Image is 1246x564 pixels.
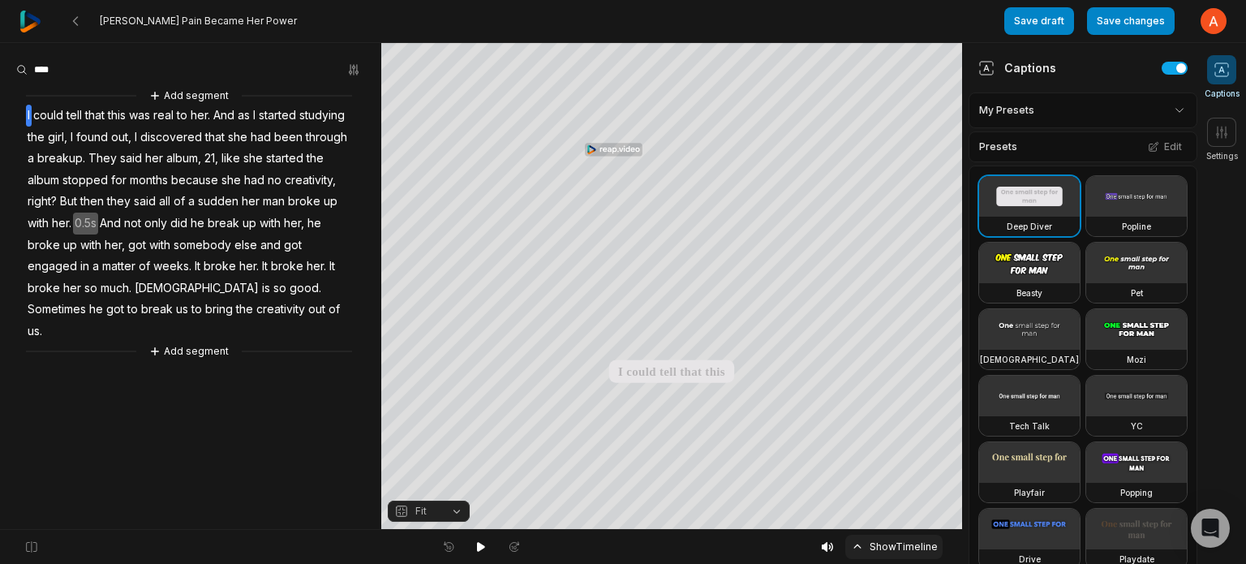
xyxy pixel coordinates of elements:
span: the [305,148,325,170]
span: no [266,170,283,192]
h3: YC [1131,420,1143,433]
span: the [26,127,46,149]
span: then [79,191,105,213]
span: Captions [1205,88,1240,100]
h3: Popping [1120,486,1153,499]
span: It [260,256,269,278]
span: out [307,299,327,321]
span: so [83,278,99,299]
span: a [26,148,36,170]
span: months [128,170,170,192]
span: she [226,127,249,149]
span: And [212,105,236,127]
span: us [174,299,190,321]
span: she [242,148,264,170]
span: discovered [139,127,204,149]
span: got [105,299,126,321]
span: It [193,256,202,278]
span: said [118,148,144,170]
img: reap [19,11,41,32]
span: But [58,191,79,213]
span: us. [26,321,44,342]
span: break [140,299,174,321]
span: started [264,148,305,170]
button: Save changes [1087,7,1175,35]
span: Settings [1206,150,1238,162]
span: started [257,105,298,127]
span: somebody [172,235,233,256]
span: out, [110,127,133,149]
span: sudden [196,191,240,213]
h3: Tech Talk [1009,420,1050,433]
button: ShowTimeline [845,535,943,559]
span: to [190,299,204,321]
span: of [172,191,187,213]
span: because [170,170,220,192]
span: he [189,213,206,235]
span: could [32,105,65,127]
h3: Popline [1122,220,1151,233]
span: said [132,191,157,213]
span: It [328,256,337,278]
span: [DEMOGRAPHIC_DATA] [133,278,260,299]
button: Add segment [146,342,232,360]
span: real [152,105,175,127]
span: [PERSON_NAME] Pain Became Her Power [100,15,297,28]
span: broke [269,256,305,278]
span: man [261,191,286,213]
span: a [187,191,196,213]
span: Fit [415,504,427,519]
span: her. [50,213,73,235]
span: this [106,105,127,127]
span: engaged [26,256,79,278]
span: her. [305,256,328,278]
span: her. [238,256,260,278]
div: Captions [978,59,1056,76]
span: found [75,127,110,149]
span: in [79,256,91,278]
span: that [204,127,226,149]
span: for [110,170,128,192]
span: right? [26,191,58,213]
span: bring [204,299,234,321]
span: not [122,213,143,235]
span: broke [286,191,322,213]
span: he [306,213,323,235]
span: stopped [61,170,110,192]
span: all [157,191,172,213]
span: I [133,127,139,149]
span: her, [103,235,127,256]
span: got [282,235,303,256]
span: had [249,127,273,149]
span: weeks. [152,256,193,278]
h3: Mozi [1127,353,1146,366]
span: up [241,213,258,235]
span: through [304,127,349,149]
span: so [272,278,288,299]
span: up [62,235,79,256]
span: matter [101,256,137,278]
span: up [322,191,339,213]
span: that [84,105,106,127]
span: broke [26,235,62,256]
span: broke [26,278,62,299]
span: I [251,105,257,127]
h3: Deep Diver [1007,220,1052,233]
button: Fit [388,501,470,522]
span: was [127,105,152,127]
span: her, [282,213,306,235]
span: broke [202,256,238,278]
div: Open Intercom Messenger [1191,509,1230,548]
span: album, [165,148,203,170]
span: with [26,213,50,235]
span: like [220,148,242,170]
span: album [26,170,61,192]
span: Sometimes [26,299,88,321]
h3: Pet [1131,286,1143,299]
span: much. [99,278,133,299]
span: is [260,278,272,299]
span: her [240,191,261,213]
span: with [258,213,282,235]
span: breakup. [36,148,87,170]
span: good. [288,278,323,299]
